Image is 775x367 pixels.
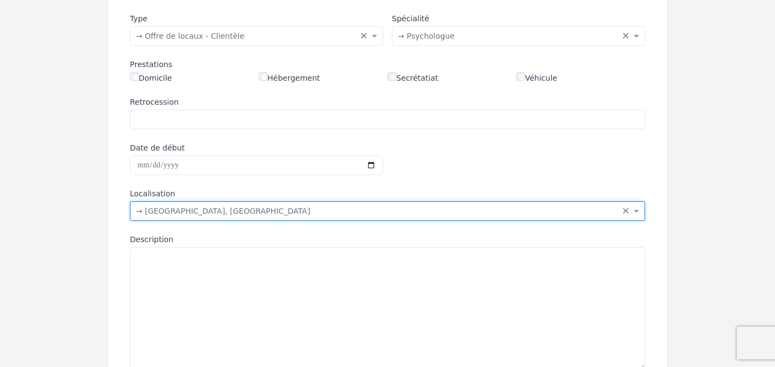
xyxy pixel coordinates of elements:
[130,72,139,81] input: Domicile
[130,142,383,153] label: Date de début
[360,31,369,41] span: Clear all
[130,188,645,199] label: Localisation
[622,206,631,216] span: Clear all
[392,13,645,24] label: Spécialité
[622,31,631,41] span: Clear all
[130,13,383,24] label: Type
[388,72,438,83] label: Secrétatiat
[259,72,320,83] label: Hébergement
[259,72,267,81] input: Hébergement
[388,72,396,81] input: Secrétatiat
[130,234,645,245] label: Description
[516,72,525,81] input: Véhicule
[130,59,645,70] div: Prestations
[130,97,645,107] label: Retrocession
[516,72,557,83] label: Véhicule
[130,72,172,83] label: Domicile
